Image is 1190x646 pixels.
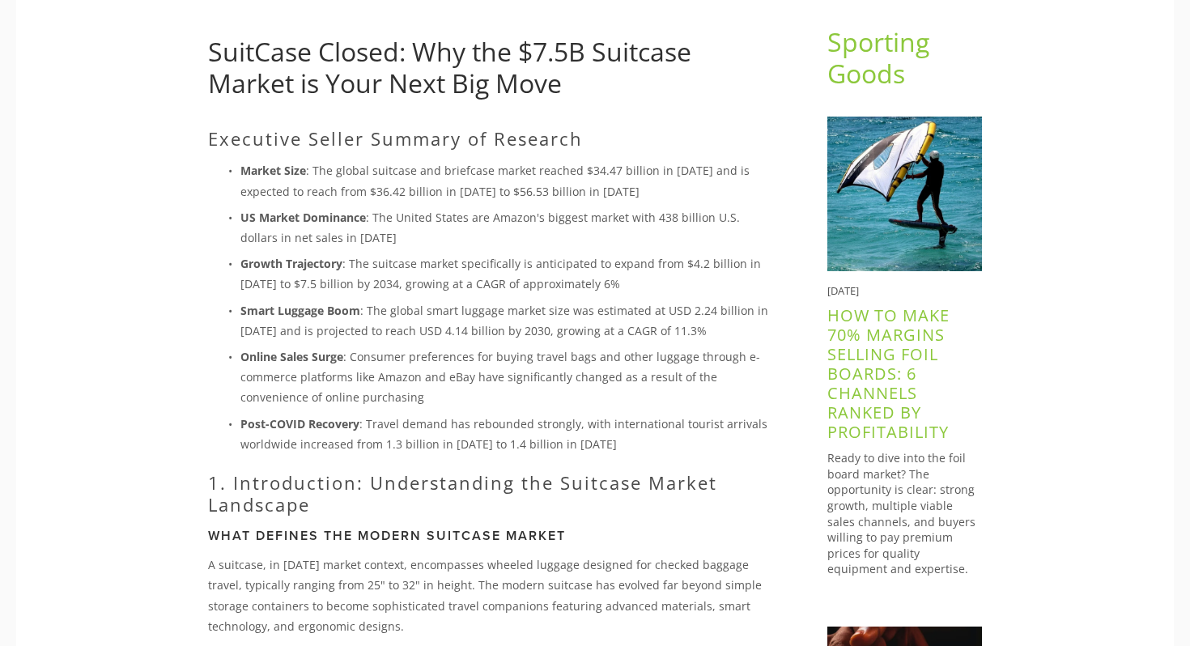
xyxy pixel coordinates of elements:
[240,300,776,341] p: : The global smart luggage market size was estimated at USD 2.24 billion in [DATE] and is project...
[240,346,776,408] p: : Consumer preferences for buying travel bags and other luggage through e-commerce platforms like...
[240,414,776,454] p: : Travel demand has rebounded strongly, with international tourist arrivals worldwide increased f...
[208,128,776,149] h2: Executive Seller Summary of Research
[208,34,691,100] a: SuitCase Closed: Why the $7.5B Suitcase Market is Your Next Big Move
[827,117,982,271] img: How to Make 70% Margins Selling Foil Boards: 6 Channels Ranked by Profitability
[240,210,366,225] strong: US Market Dominance
[827,283,859,298] time: [DATE]
[240,207,776,248] p: : The United States are Amazon's biggest market with 438 billion U.S. dollars in net sales in [DATE]
[208,555,776,636] p: A suitcase, in [DATE] market context, encompasses wheeled luggage designed for checked baggage tr...
[240,163,306,178] strong: Market Size
[827,450,982,577] p: Ready to dive into the foil board market? The opportunity is clear: strong growth, multiple viabl...
[240,416,359,431] strong: Post-COVID Recovery
[827,24,936,90] a: Sporting Goods
[240,160,776,201] p: : The global suitcase and briefcase market reached $34.47 billion in [DATE] and is expected to re...
[208,472,776,515] h2: 1. Introduction: Understanding the Suitcase Market Landscape
[208,528,776,543] h3: What Defines the Modern Suitcase Market
[240,256,342,271] strong: Growth Trajectory
[240,349,343,364] strong: Online Sales Surge
[240,253,776,294] p: : The suitcase market specifically is anticipated to expand from $4.2 billion in [DATE] to $7.5 b...
[240,303,360,318] strong: Smart Luggage Boom
[827,304,950,443] a: How to Make 70% Margins Selling Foil Boards: 6 Channels Ranked by Profitability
